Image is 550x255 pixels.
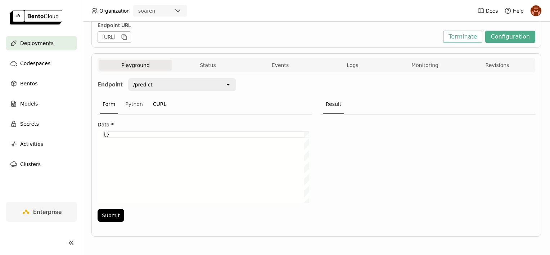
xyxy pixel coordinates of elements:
[138,7,155,14] div: soaren
[347,62,358,68] span: Logs
[98,22,439,28] div: Endpoint URL
[156,8,157,15] input: Selected soaren.
[443,31,482,43] button: Terminate
[20,140,43,148] span: Activities
[122,95,146,114] div: Python
[20,79,37,88] span: Bentos
[150,95,170,114] div: CURL
[20,99,38,108] span: Models
[20,160,41,169] span: Clusters
[461,60,533,71] button: Revisions
[531,5,541,16] img: h0akoisn5opggd859j2zve66u2a2
[485,31,535,43] button: Configuration
[100,95,118,114] div: Form
[6,36,77,50] a: Deployments
[103,131,109,137] span: {}
[10,10,62,24] img: logo
[133,81,153,88] div: /predict
[477,7,498,14] a: Docs
[98,31,131,43] div: [URL]
[6,157,77,171] a: Clusters
[98,81,123,88] strong: Endpoint
[20,120,39,128] span: Secrets
[172,60,244,71] button: Status
[6,97,77,111] a: Models
[33,208,62,215] span: Enterprise
[225,82,231,88] svg: open
[486,8,498,14] span: Docs
[6,76,77,91] a: Bentos
[98,209,124,222] button: Submit
[153,81,154,88] input: Selected /predict.
[513,8,524,14] span: Help
[6,117,77,131] a: Secrets
[98,122,312,127] label: Data *
[244,60,316,71] button: Events
[99,8,130,14] span: Organization
[6,137,77,151] a: Activities
[6,202,77,222] a: Enterprise
[6,56,77,71] a: Codespaces
[99,60,172,71] button: Playground
[504,7,524,14] div: Help
[323,95,344,114] div: Result
[20,39,54,48] span: Deployments
[20,59,50,68] span: Codespaces
[389,60,461,71] button: Monitoring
